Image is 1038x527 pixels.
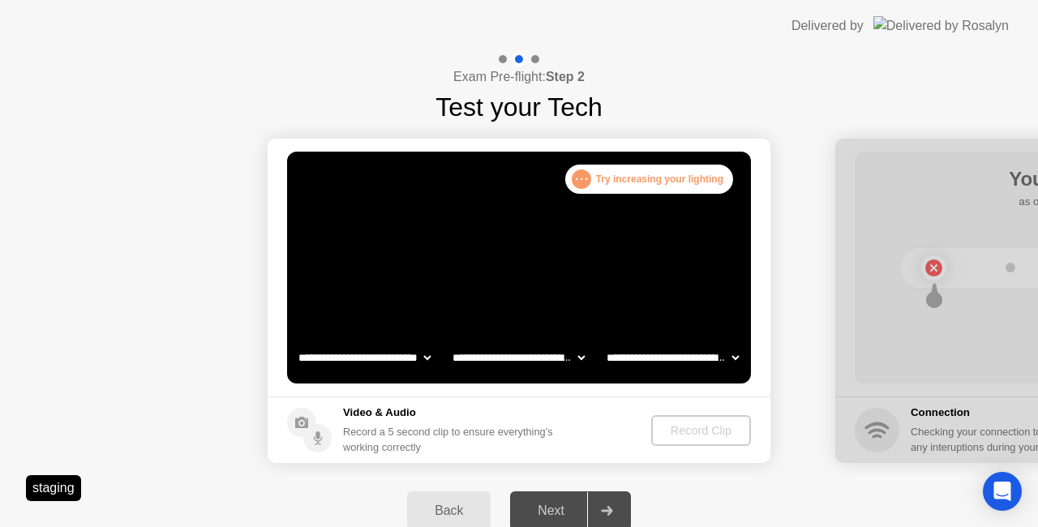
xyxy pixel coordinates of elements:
div: Back [412,503,486,518]
button: Record Clip [651,415,751,446]
div: Record a 5 second clip to ensure everything’s working correctly [343,424,560,455]
div: Record Clip [658,424,744,437]
h4: Exam Pre-flight: [453,67,585,87]
h5: Video & Audio [343,405,560,421]
select: Available speakers [449,341,588,374]
div: Open Intercom Messenger [983,472,1022,511]
img: Delivered by Rosalyn [873,16,1009,35]
div: Delivered by [791,16,864,36]
div: Try increasing your lighting [565,165,733,194]
select: Available cameras [295,341,434,374]
select: Available microphones [603,341,742,374]
b: Step 2 [546,70,585,84]
div: staging [26,475,81,501]
div: Next [515,503,587,518]
div: . . . [572,169,591,189]
h1: Test your Tech [435,88,603,126]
